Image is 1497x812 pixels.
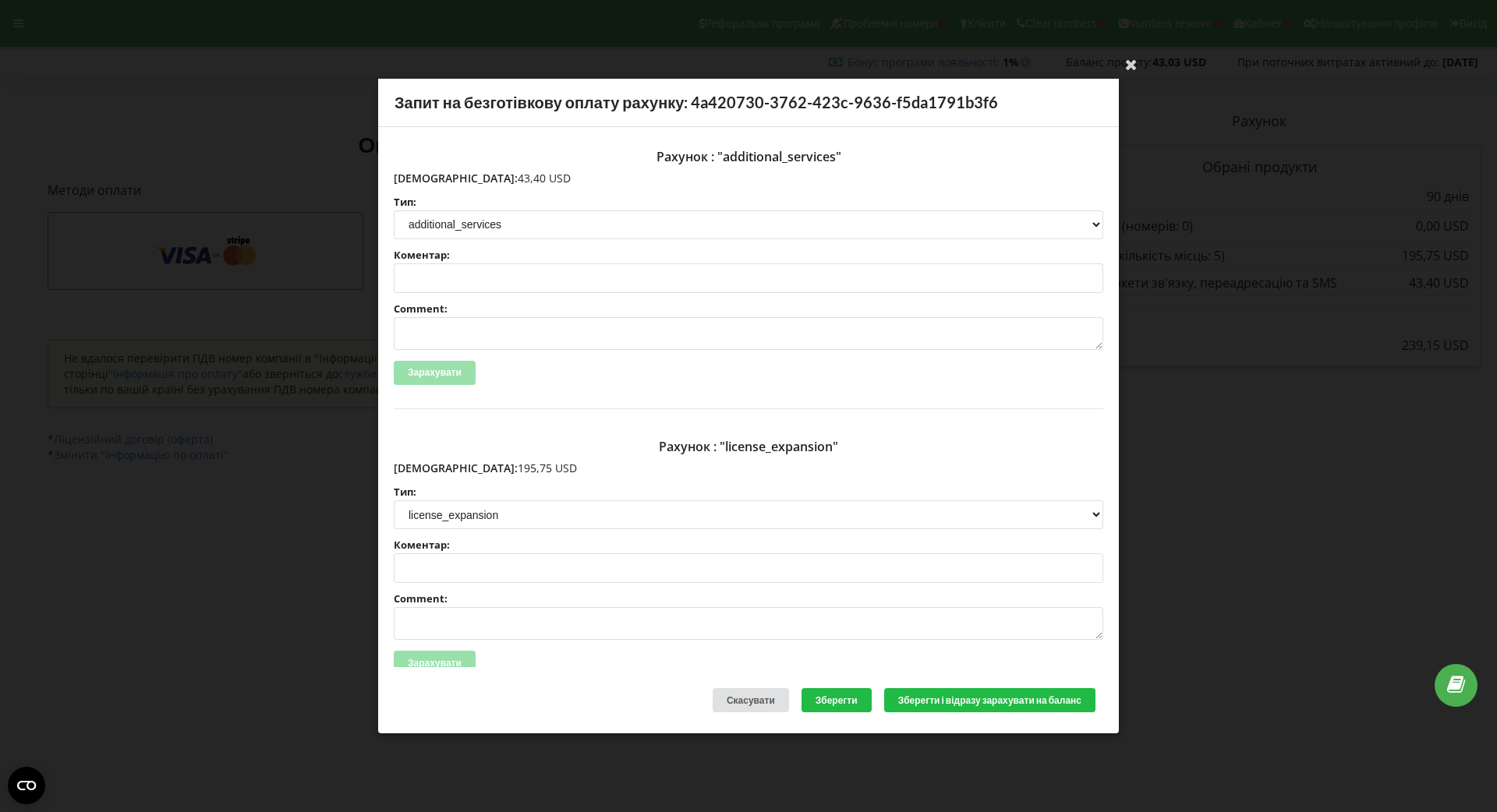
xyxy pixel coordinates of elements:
p: 195,75 USD [394,461,1103,476]
span: [DEMOGRAPHIC_DATA]: [394,461,518,475]
div: Запит на безготівкову оплату рахунку: 4a420730-3762-423c-9636-f5da1791b3f6 [378,79,1119,127]
label: Коментар: [394,540,1103,550]
div: Рахунок : "license_expansion" [394,432,1103,461]
label: Коментар: [394,250,1103,260]
label: Comment: [394,594,1103,604]
div: Рахунок : "additional_services" [394,143,1103,171]
p: 43,40 USD [394,171,1103,186]
label: Тип: [394,197,1103,207]
button: Зберегти [802,688,872,712]
button: Зберегти і відразу зарахувати на баланс [884,688,1095,712]
div: Скасувати [713,688,789,712]
span: [DEMOGRAPHIC_DATA]: [394,171,518,185]
label: Comment: [394,304,1103,314]
button: Open CMP widget [8,767,45,804]
label: Тип: [394,487,1103,497]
